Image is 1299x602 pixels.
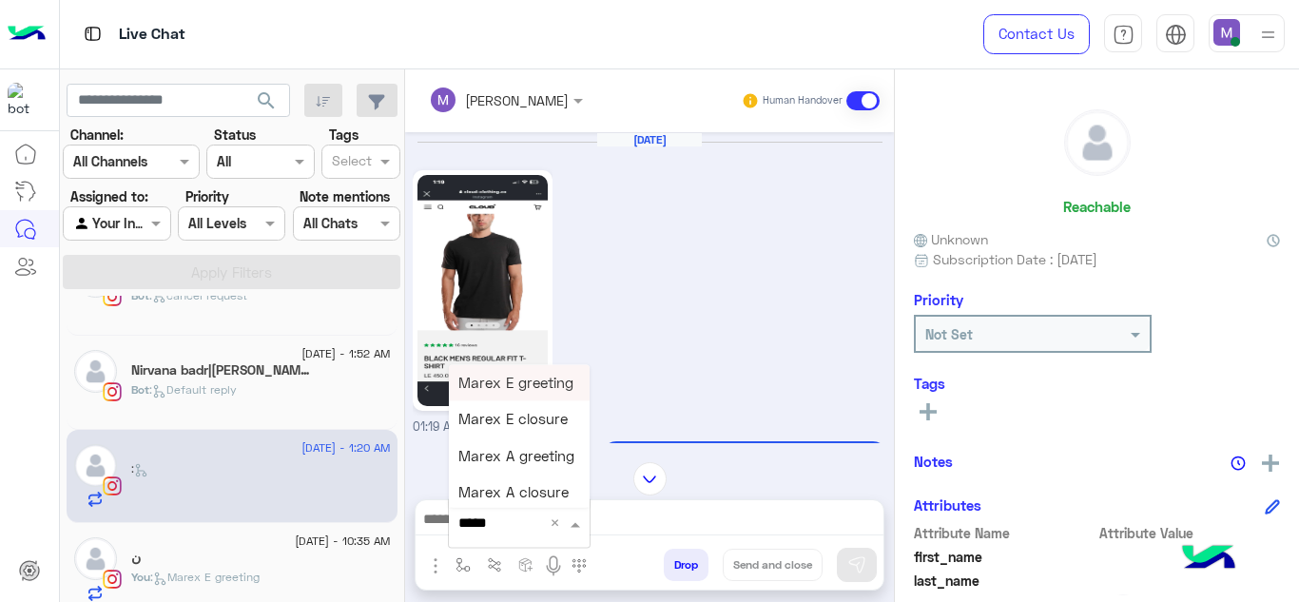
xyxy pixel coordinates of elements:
span: 01:19 AM [413,419,461,434]
span: : Default reply [149,382,237,397]
h6: Reachable [1063,198,1131,215]
label: Priority [185,186,229,206]
span: last_name [914,571,1095,591]
label: Channel: [70,125,124,145]
img: send message [847,555,866,574]
label: Status [214,125,256,145]
span: Unknown [914,229,988,249]
span: : Marex E greeting [150,570,260,584]
h6: Tags [914,375,1280,392]
img: 317874714732967 [8,83,42,117]
span: Bot [131,288,149,302]
span: Attribute Name [914,523,1095,543]
span: Marex A closure [458,484,569,501]
button: Drop [664,549,708,581]
span: Clear All [550,513,566,534]
span: Marex E closure [458,411,568,428]
h6: Priority [914,291,963,308]
img: make a call [572,558,587,573]
img: defaultAdmin.png [1065,110,1130,175]
label: Assigned to: [70,186,148,206]
p: 13/8/2025, 1:19 AM [602,441,887,534]
h6: Attributes [914,496,981,514]
small: Human Handover [763,93,843,108]
span: search [255,89,278,112]
button: search [243,84,290,125]
img: Logo [8,14,46,54]
h5: ن [131,550,141,566]
button: Send and close [723,549,823,581]
span: [DATE] - 1:52 AM [301,345,390,362]
label: Note mentions [300,186,390,206]
span: : cancel request [149,288,247,302]
img: tab [1165,24,1187,46]
h5: Nirvana badr|نيرڤانا بدر [131,362,313,379]
img: defaultAdmin.png [74,537,117,580]
img: send attachment [424,554,447,577]
img: select flow [456,557,471,573]
a: tab [1104,14,1142,54]
span: : [131,461,148,476]
img: Instagram [103,476,122,495]
img: Instagram [103,570,122,589]
img: scroll [633,462,667,495]
span: [DATE] - 10:35 AM [295,533,390,550]
span: Marex A greeting [458,447,574,464]
h6: Notes [914,453,953,470]
p: Live Chat [119,22,185,48]
span: You [131,570,150,584]
img: create order [518,557,533,573]
img: Instagram [103,382,122,401]
span: [DATE] - 1:20 AM [301,439,390,456]
img: add [1262,455,1279,472]
h6: [DATE] [597,133,702,146]
img: tab [81,22,105,46]
label: Tags [329,125,359,145]
button: select flow [448,549,479,580]
img: userImage [1213,19,1240,46]
span: Marex E greeting [458,374,573,391]
span: first_name [914,547,1095,567]
a: Contact Us [983,14,1090,54]
img: Trigger scenario [487,557,502,573]
button: Apply Filters [63,255,400,289]
img: defaultAdmin.png [74,350,117,393]
img: send voice note [542,554,565,577]
img: defaultAdmin.png [74,444,117,487]
div: Select [329,150,372,175]
button: create order [511,549,542,580]
img: tab [1113,24,1134,46]
img: Instagram [103,287,122,306]
span: Subscription Date : [DATE] [933,249,1097,269]
img: notes [1231,456,1246,471]
button: Trigger scenario [479,549,511,580]
ng-dropdown-panel: Options list [449,364,590,507]
img: hulul-logo.png [1175,526,1242,592]
span: Bot [131,382,149,397]
span: Attribute Value [1099,523,1281,543]
img: profile [1256,23,1280,47]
